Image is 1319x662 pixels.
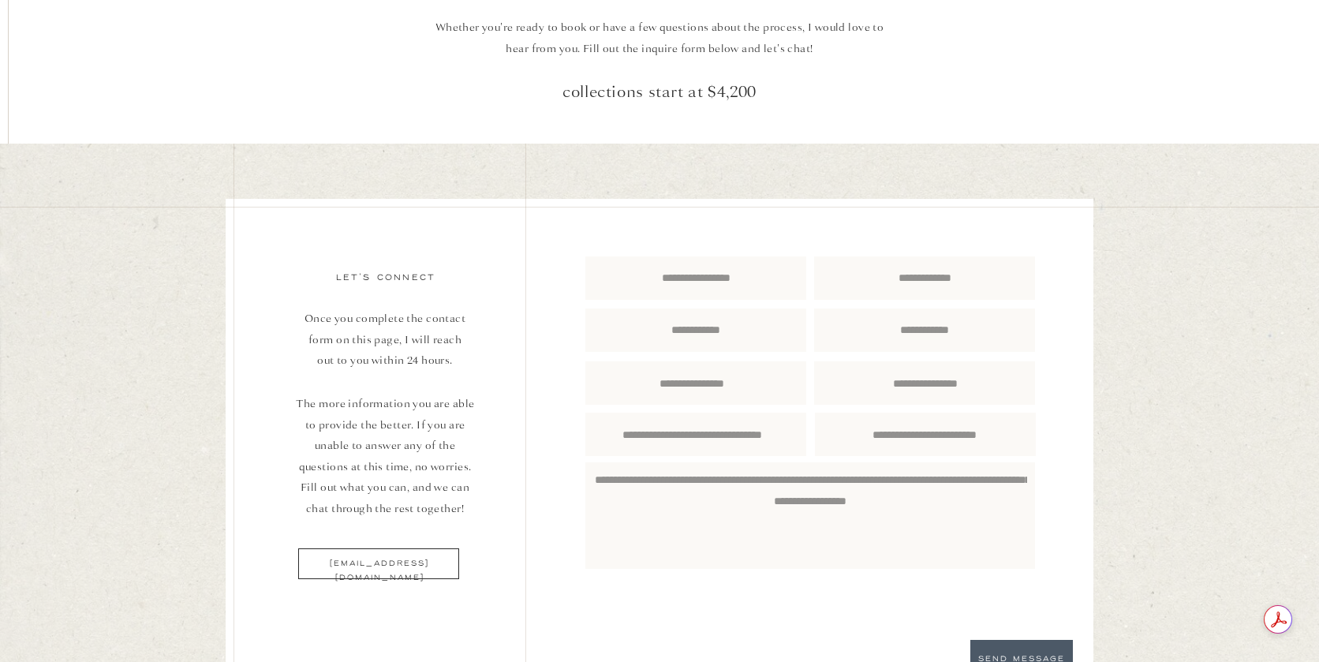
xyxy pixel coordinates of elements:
[301,309,469,391] p: Once you complete the contact form on this page, I will reach out to you within 24 hours.
[423,17,896,64] p: Whether you're ready to book or have a few questions about the process, I would love to hear from...
[295,271,476,286] p: let's connect
[423,77,896,104] p: collections start at $4,200
[289,557,470,570] a: [EMAIL_ADDRESS][DOMAIN_NAME]
[293,394,476,519] p: The more information you are able to provide the better. If you are unable to answer any of the q...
